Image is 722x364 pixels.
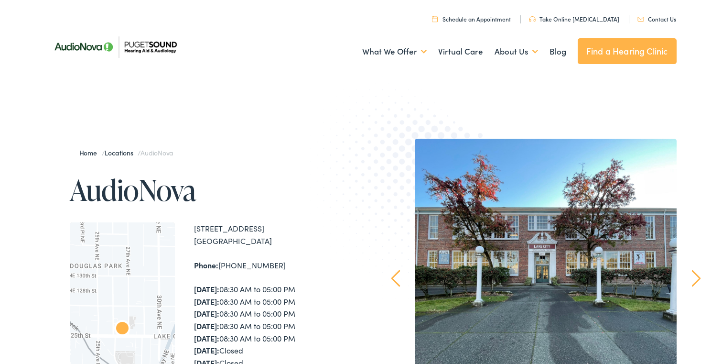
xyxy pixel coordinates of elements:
[691,270,700,287] a: Next
[529,16,536,22] img: utility icon
[438,34,483,69] a: Virtual Care
[194,333,219,343] strong: [DATE]:
[194,260,218,270] strong: Phone:
[194,222,361,247] div: [STREET_ADDRESS] [GEOGRAPHIC_DATA]
[432,16,438,22] img: utility icon
[194,284,219,294] strong: [DATE]:
[391,270,400,287] a: Prev
[194,308,219,319] strong: [DATE]:
[550,34,566,69] a: Blog
[495,34,538,69] a: About Us
[432,15,511,23] a: Schedule an Appointment
[637,15,676,23] a: Contact Us
[194,296,219,307] strong: [DATE]:
[105,148,138,157] a: Locations
[79,148,102,157] a: Home
[637,17,644,22] img: utility icon
[70,174,361,206] h1: AudioNova
[578,38,677,64] a: Find a Hearing Clinic
[79,148,173,157] span: / /
[362,34,427,69] a: What We Offer
[194,259,361,272] div: [PHONE_NUMBER]
[194,345,219,355] strong: [DATE]:
[529,15,619,23] a: Take Online [MEDICAL_DATA]
[140,148,173,157] span: AudioNova
[111,318,134,341] div: AudioNova
[194,320,219,331] strong: [DATE]:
